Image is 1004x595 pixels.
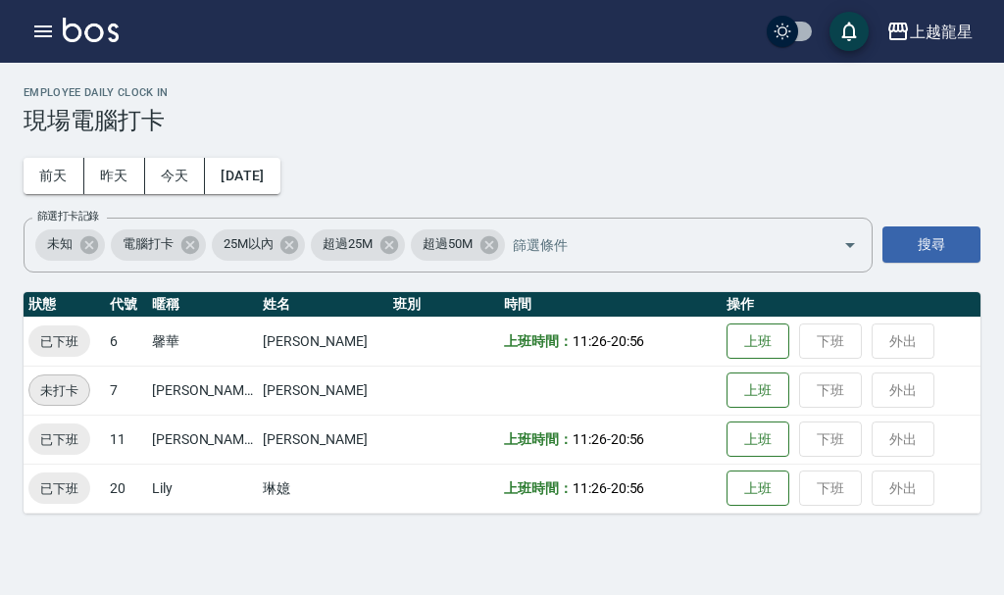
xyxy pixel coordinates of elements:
span: 20:56 [611,333,645,349]
td: 6 [105,317,147,366]
b: 上班時間： [504,431,573,447]
span: 25M以內 [212,234,285,254]
button: 前天 [24,158,84,194]
th: 暱稱 [147,292,259,318]
span: 11:26 [573,333,607,349]
th: 班別 [388,292,500,318]
span: 20:56 [611,431,645,447]
span: 電腦打卡 [111,234,185,254]
span: 11:26 [573,431,607,447]
span: 11:26 [573,480,607,496]
td: 20 [105,464,147,513]
h3: 現場電腦打卡 [24,107,980,134]
td: [PERSON_NAME] [258,415,387,464]
img: Logo [63,18,119,42]
td: - [499,317,722,366]
span: 超過50M [411,234,484,254]
span: 20:56 [611,480,645,496]
span: 未知 [35,234,84,254]
span: 超過25M [311,234,384,254]
span: 已下班 [28,478,90,499]
th: 姓名 [258,292,387,318]
button: Open [834,229,866,261]
button: save [829,12,869,51]
button: 搜尋 [882,226,980,263]
div: 上越龍星 [910,20,973,44]
input: 篩選條件 [508,227,809,262]
th: 代號 [105,292,147,318]
button: 上班 [727,372,789,409]
button: 昨天 [84,158,145,194]
td: [PERSON_NAME] [258,366,387,415]
td: [PERSON_NAME] [147,415,259,464]
td: 11 [105,415,147,464]
td: [PERSON_NAME] [258,317,387,366]
td: Lily [147,464,259,513]
b: 上班時間： [504,480,573,496]
span: 已下班 [28,429,90,450]
div: 電腦打卡 [111,229,206,261]
button: 上班 [727,323,789,360]
button: 上班 [727,471,789,507]
th: 操作 [722,292,980,318]
td: 馨華 [147,317,259,366]
td: - [499,464,722,513]
label: 篩選打卡記錄 [37,209,99,223]
div: 未知 [35,229,105,261]
td: 7 [105,366,147,415]
th: 時間 [499,292,722,318]
h2: Employee Daily Clock In [24,86,980,99]
span: 未打卡 [29,380,89,401]
td: 琳嬑 [258,464,387,513]
td: - [499,415,722,464]
button: 上越龍星 [878,12,980,52]
button: 上班 [727,421,789,458]
span: 已下班 [28,331,90,352]
b: 上班時間： [504,333,573,349]
div: 超過50M [411,229,505,261]
td: [PERSON_NAME] [147,366,259,415]
th: 狀態 [24,292,105,318]
div: 超過25M [311,229,405,261]
button: 今天 [145,158,206,194]
div: 25M以內 [212,229,306,261]
button: [DATE] [205,158,279,194]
